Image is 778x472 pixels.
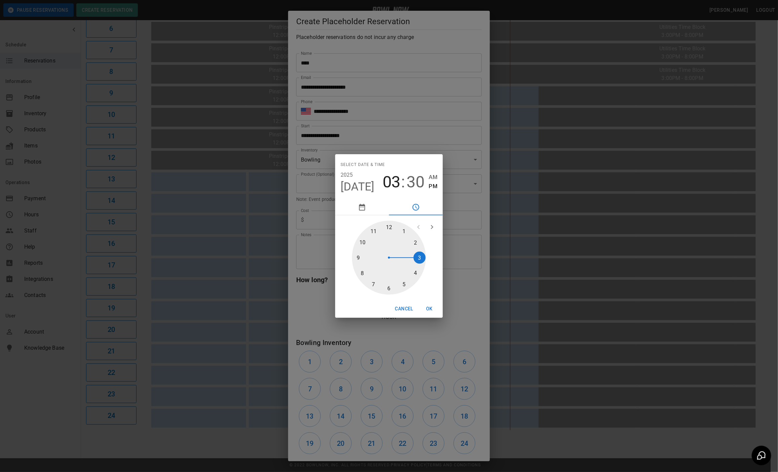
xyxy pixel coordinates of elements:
button: 30 [407,173,425,191]
button: OK [419,303,440,315]
button: 03 [383,173,401,191]
button: pick time [389,199,443,215]
button: open next view [425,220,439,234]
button: Cancel [392,303,416,315]
button: pick date [335,199,389,215]
button: PM [429,182,437,191]
button: 2025 [341,170,353,180]
button: AM [429,173,437,182]
button: [DATE] [341,180,375,194]
span: : [401,173,405,191]
span: Select date & time [341,160,385,170]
